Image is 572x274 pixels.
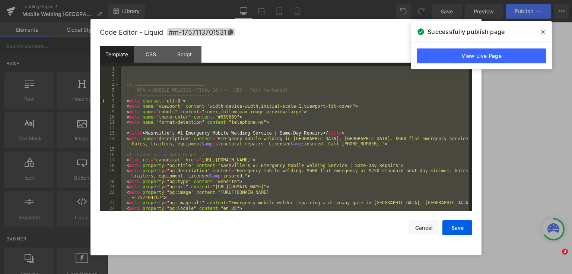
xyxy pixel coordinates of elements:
div: 7 [100,98,120,104]
span: Code Editor - Liquid [100,28,163,36]
div: 17 [100,157,120,163]
div: 13 [100,130,120,136]
span: Click to copy [167,28,235,36]
div: 24 [100,206,120,211]
div: 6 [100,93,120,98]
div: Script [168,46,201,63]
div: 12 [100,125,120,130]
div: 3 [100,77,120,82]
div: 18 [100,163,120,168]
button: Save [442,220,472,235]
a: View Live Page [417,48,546,63]
div: 19 [100,168,120,179]
div: Template [100,46,134,63]
div: 5 [100,88,120,93]
span: Successfully publish page [428,27,505,36]
iframe: Intercom live chat [547,249,565,267]
div: 21 [100,184,120,189]
div: 8 [100,104,120,109]
div: 4 [100,82,120,88]
button: Cancel [409,220,439,235]
div: CSS [134,46,168,63]
div: 11 [100,120,120,125]
div: 1 [100,66,120,72]
div: 16 [100,152,120,157]
div: 9 [100,109,120,114]
span: 3 [562,249,568,255]
div: 2 [100,72,120,77]
div: 23 [100,200,120,205]
div: 22 [100,190,120,201]
div: 14 [100,136,120,147]
div: 15 [100,147,120,152]
div: 10 [100,114,120,120]
div: 20 [100,179,120,184]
